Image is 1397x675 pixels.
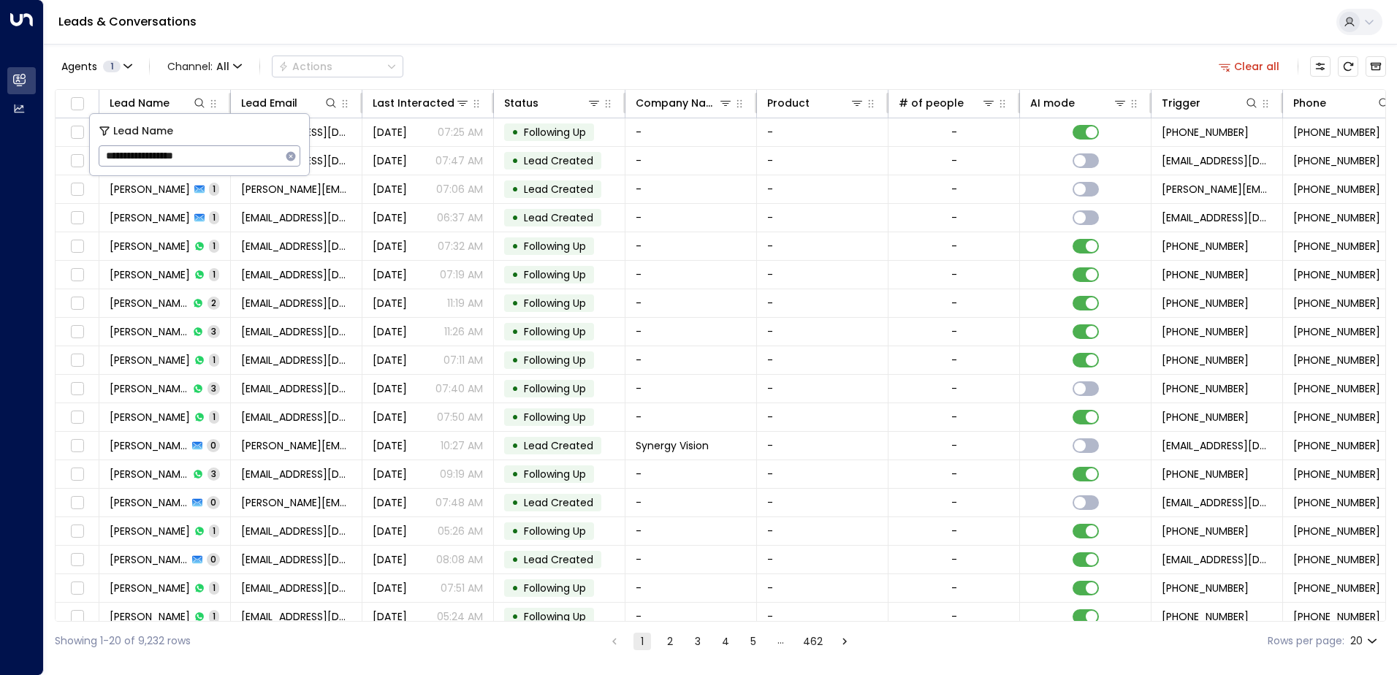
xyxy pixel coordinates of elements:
div: • [511,205,519,230]
div: - [951,495,957,510]
span: +447766444750 [1293,495,1380,510]
span: Toggle select row [68,608,86,626]
span: leads@space-station.co.uk [1162,552,1272,567]
span: Toggle select row [68,266,86,284]
span: claire.walker93@hotmail.co.uk [241,609,351,624]
span: +447405018675 [1293,210,1380,225]
td: - [757,403,888,431]
td: - [625,460,757,488]
span: +447834434811 [1293,581,1380,595]
div: # of people [899,94,964,112]
span: +447949148824 [1293,324,1380,339]
span: +447527266166 [1162,609,1249,624]
div: • [511,576,519,600]
div: - [951,353,957,367]
span: Toggle select row [68,380,86,398]
span: Toggle select row [68,579,86,598]
div: - [951,552,957,567]
div: • [511,348,519,373]
span: Jul 13, 2025 [373,239,407,253]
span: Nicola Swann [110,182,190,197]
div: Lead Name [110,94,207,112]
span: gde@pobox.com [241,239,351,253]
span: Lead Created [524,182,593,197]
p: 08:08 AM [436,552,483,567]
span: 1 [209,240,219,252]
div: Trigger [1162,94,1259,112]
span: 3 [208,468,220,480]
div: # of people [899,94,996,112]
span: salmaabdirahman30@hotmail.com [241,552,351,567]
button: Channel:All [161,56,248,77]
div: Status [504,94,538,112]
span: Jun 21, 2025 [373,182,407,197]
span: vishakha1049@gmail.com [1162,210,1272,225]
span: Jul 10, 2025 [373,609,407,624]
span: Toggle select row [68,209,86,227]
td: - [625,346,757,374]
div: Company Name [636,94,718,112]
span: +447514310960 [1293,153,1380,168]
span: Jul 13, 2025 [373,353,407,367]
div: • [511,462,519,487]
span: +447703220842 [1293,438,1380,453]
td: - [625,546,757,573]
span: Following Up [524,324,586,339]
span: alex.cohen@synergy-vision.com [241,438,351,453]
span: Jul 08, 2025 [373,524,407,538]
span: +447746652272 [1293,410,1380,424]
div: Actions [278,60,332,73]
span: Jul 02, 2025 [373,324,407,339]
div: Product [767,94,810,112]
div: • [511,376,519,401]
div: - [951,324,957,339]
div: • [511,547,519,572]
span: Karen Davies [110,495,188,510]
div: - [951,381,957,396]
p: 05:24 AM [437,609,483,624]
div: • [511,405,519,430]
label: Rows per page: [1268,633,1344,649]
span: +447564641673 [1293,125,1380,140]
td: - [757,346,888,374]
span: +447700000000 [1293,239,1380,253]
div: • [511,490,519,515]
span: +447938495001 [1293,381,1380,396]
td: - [625,232,757,260]
span: +447700000000 [1162,239,1249,253]
span: G Evans [110,239,190,253]
span: +447564641673 [1162,125,1249,140]
span: Steve Thomas [110,581,190,595]
td: - [625,489,757,516]
span: Karl Sawyer [110,524,190,538]
p: 07:32 AM [438,239,483,253]
div: 20 [1350,630,1380,652]
span: Toggle select row [68,437,86,455]
nav: pagination navigation [605,632,854,650]
span: Following Up [524,609,586,624]
div: • [511,148,519,173]
div: - [951,182,957,197]
span: Synergy Vision [636,438,709,453]
td: - [757,546,888,573]
td: - [625,261,757,289]
button: Agents1 [55,56,137,77]
div: - [951,438,957,453]
span: leads@space-station.co.uk [1162,495,1272,510]
span: Toggle select row [68,408,86,427]
div: - [951,609,957,624]
span: +447881337913 [1293,353,1380,367]
span: Jun 28, 2025 [373,296,407,310]
span: Following Up [524,381,586,396]
p: 11:19 AM [447,296,483,310]
td: - [757,147,888,175]
span: Channel: [161,56,248,77]
div: … [772,633,790,650]
span: Toggle select row [68,465,86,484]
td: - [757,574,888,602]
span: +447355617881 [1293,296,1380,310]
span: Toggle select row [68,323,86,341]
span: 0 [207,439,220,451]
span: Jak Neal [110,324,189,339]
span: Jun 21, 2025 [373,410,407,424]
